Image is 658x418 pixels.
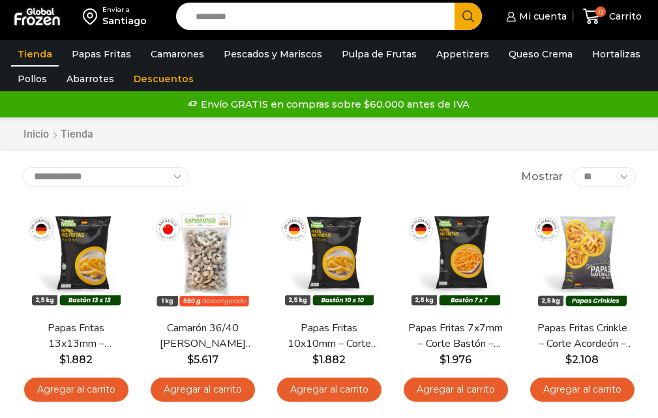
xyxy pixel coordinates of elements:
[61,128,93,140] h1: Tienda
[516,10,567,23] span: Mi cuenta
[65,42,138,67] a: Papas Fritas
[430,42,496,67] a: Appetizers
[277,378,381,402] a: Agregar al carrito: “Papas Fritas 10x10mm - Corte Bastón - Caja 10 kg”
[151,378,255,402] a: Agregar al carrito: “Camarón 36/40 Crudo Pelado sin Vena - Bronze - Caja 10 kg”
[404,378,508,402] a: Agregar al carrito: “Papas Fritas 7x7mm - Corte Bastón - Caja 10 kg”
[187,353,218,366] bdi: 5.617
[102,5,147,14] div: Enviar a
[24,378,128,402] a: Agregar al carrito: “Papas Fritas 13x13mm - Formato 2,5 kg - Caja 10 kg”
[127,67,200,91] a: Descuentos
[586,42,647,67] a: Hortalizas
[11,42,59,67] a: Tienda
[59,353,93,366] bdi: 1.882
[408,321,504,351] a: Papas Fritas 7x7mm – Corte Bastón – Caja 10 kg
[530,378,635,402] a: Agregar al carrito: “Papas Fritas Crinkle - Corte Acordeón - Caja 10 kg”
[335,42,423,67] a: Pulpa de Frutas
[534,321,631,351] a: Papas Fritas Crinkle – Corte Acordeón – Caja 10 kg
[102,14,147,27] div: Santiago
[11,67,53,91] a: Pollos
[521,170,563,185] span: Mostrar
[83,5,102,27] img: address-field-icon.svg
[144,42,211,67] a: Camarones
[606,10,642,23] span: Carrito
[580,1,645,32] a: 0 Carrito
[440,353,471,366] bdi: 1.976
[595,7,606,17] span: 0
[312,353,319,366] span: $
[281,321,378,351] a: Papas Fritas 10x10mm – Corte Bastón – Caja 10 kg
[217,42,329,67] a: Pescados y Mariscos
[455,3,482,30] button: Search button
[59,353,66,366] span: $
[23,127,93,142] nav: Breadcrumb
[440,353,446,366] span: $
[155,321,251,351] a: Camarón 36/40 [PERSON_NAME] sin Vena – Bronze – Caja 10 kg
[60,67,121,91] a: Abarrotes
[23,127,50,142] a: Inicio
[23,167,189,187] select: Pedido de la tienda
[502,42,579,67] a: Queso Crema
[565,353,572,366] span: $
[28,321,125,351] a: Papas Fritas 13x13mm – Formato 2,5 kg – Caja 10 kg
[312,353,346,366] bdi: 1.882
[187,353,194,366] span: $
[565,353,599,366] bdi: 2.108
[503,3,567,29] a: Mi cuenta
